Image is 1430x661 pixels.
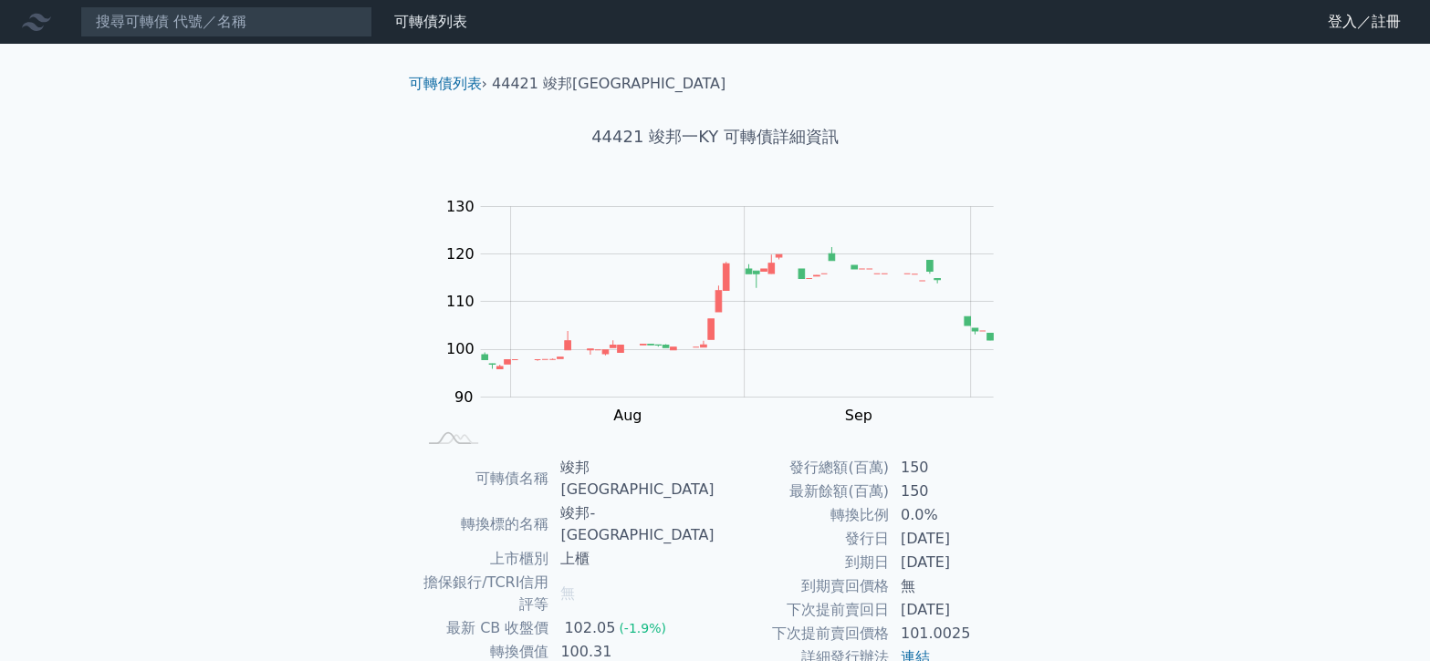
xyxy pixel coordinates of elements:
li: 44421 竣邦[GEOGRAPHIC_DATA] [492,73,725,95]
td: 無 [890,574,1015,598]
td: 101.0025 [890,622,1015,646]
tspan: 90 [454,387,473,405]
td: 150 [890,456,1015,480]
a: 登入／註冊 [1313,7,1415,36]
tspan: 100 [446,340,475,357]
td: 150 [890,480,1015,503]
td: 下次提前賣回價格 [715,622,890,646]
td: 下次提前賣回日 [715,598,890,622]
td: 最新 CB 收盤價 [416,616,550,640]
td: 轉換標的名稱 [416,501,550,547]
td: 0.0% [890,503,1015,527]
g: Chart [436,197,1020,461]
td: 到期賣回價格 [715,574,890,598]
td: [DATE] [890,551,1015,574]
td: 發行總額(百萬) [715,456,890,480]
td: 發行日 [715,527,890,551]
a: 可轉債列表 [409,75,482,92]
td: 上市櫃別 [416,547,550,571]
li: › [409,73,487,95]
div: 102.05 [560,617,619,639]
a: 可轉債列表 [394,13,467,30]
td: 到期日 [715,551,890,574]
td: 竣邦[GEOGRAPHIC_DATA] [549,456,715,501]
td: 最新餘額(百萬) [715,480,890,503]
td: 擔保銀行/TCRI信用評等 [416,571,550,616]
td: 可轉債名稱 [416,456,550,501]
td: 轉換比例 [715,503,890,527]
span: (-1.9%) [619,621,666,635]
td: 竣邦-[GEOGRAPHIC_DATA] [549,501,715,547]
tspan: Aug [613,407,642,424]
span: 無 [560,584,575,602]
tspan: 130 [446,197,475,214]
td: [DATE] [890,598,1015,622]
h1: 44421 竣邦一KY 可轉債詳細資訊 [394,124,1037,150]
tspan: Sep [845,407,872,424]
td: 上櫃 [549,547,715,571]
td: [DATE] [890,527,1015,551]
tspan: 120 [446,245,475,263]
input: 搜尋可轉債 代號／名稱 [80,6,372,37]
tspan: 110 [446,293,475,310]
